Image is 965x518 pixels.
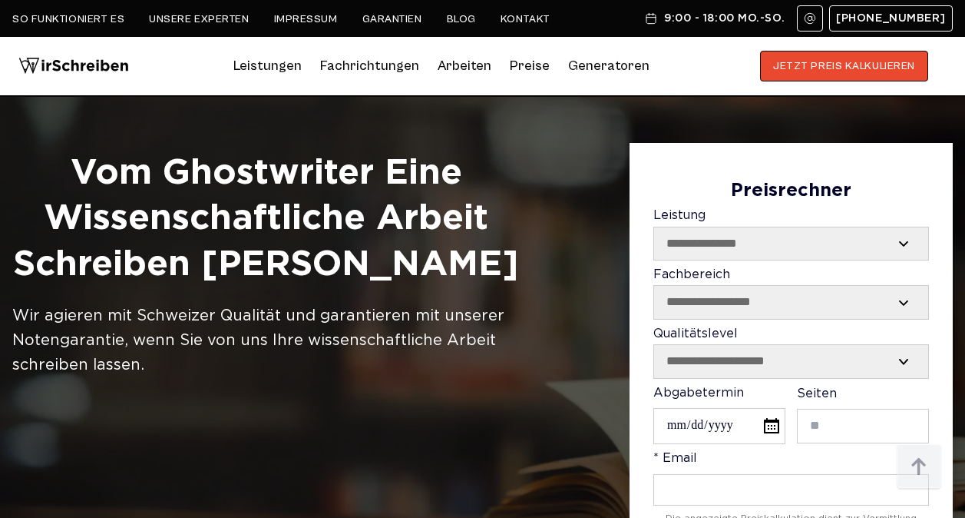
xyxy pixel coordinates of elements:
input: Abgabetermin [653,408,785,444]
a: Kontakt [501,13,550,25]
label: Qualitätslevel [653,327,929,379]
div: Wir agieren mit Schweizer Qualität und garantieren mit unserer Notengarantie, wenn Sie von uns Ih... [12,304,521,377]
img: button top [896,444,942,490]
a: Garantien [362,13,422,25]
label: * Email [653,452,929,505]
span: 9:00 - 18:00 Mo.-So. [664,12,785,25]
a: Generatoren [568,54,649,78]
a: Impressum [274,13,338,25]
a: [PHONE_NUMBER] [829,5,953,32]
select: Qualitätslevel [654,345,928,377]
label: Abgabetermin [653,387,785,445]
img: Schedule [644,12,658,25]
select: Leistung [654,227,928,260]
div: Preisrechner [653,181,929,202]
select: Fachbereich [654,286,928,318]
a: Arbeiten [438,54,491,78]
a: So funktioniert es [12,13,124,25]
button: JETZT PREIS KALKULIEREN [760,51,928,81]
a: Blog [447,13,476,25]
label: Fachbereich [653,268,929,320]
img: Email [804,12,816,25]
a: Preise [510,58,550,74]
label: Leistung [653,209,929,261]
span: [PHONE_NUMBER] [836,12,946,25]
img: logo wirschreiben [18,51,129,81]
a: Unsere Experten [149,13,249,25]
input: * Email [653,474,929,506]
span: Seiten [797,388,837,400]
a: Fachrichtungen [320,54,419,78]
h1: Vom Ghostwriter eine Wissenschaftliche Arbeit Schreiben [PERSON_NAME] [12,151,521,288]
a: Leistungen [233,54,302,78]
